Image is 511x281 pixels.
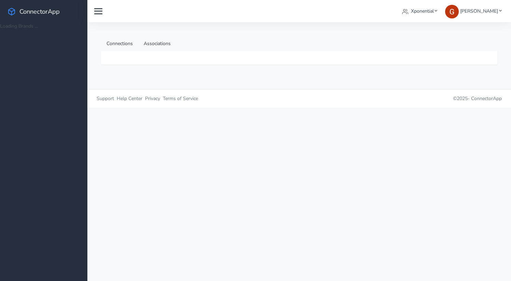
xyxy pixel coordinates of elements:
[471,95,502,102] span: ConnectorApp
[445,5,459,18] img: Greg Clemmons
[138,36,176,51] a: Associations
[101,36,138,51] a: Connections
[304,95,502,102] p: © 2025 -
[399,5,440,17] a: Xponential
[97,95,114,102] span: Support
[19,7,60,16] span: ConnectorApp
[460,8,498,14] span: [PERSON_NAME]
[411,8,434,14] span: Xponential
[117,95,142,102] span: Help Center
[163,95,198,102] span: Terms of Service
[145,95,160,102] span: Privacy
[442,5,504,17] a: [PERSON_NAME]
